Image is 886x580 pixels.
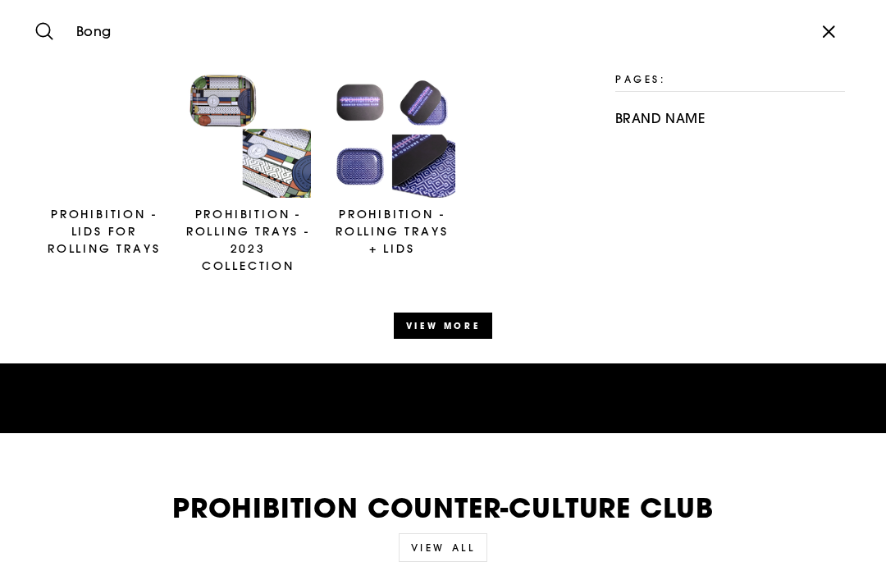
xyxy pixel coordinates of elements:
[41,71,167,263] a: PROHIBITION - LIDS FOR ROLLING TRAYS
[399,533,488,562] a: View all
[615,71,845,92] p: Pages:
[615,110,705,126] a: BRAND NAME
[406,320,480,331] small: View more
[33,495,853,522] h2: PROHIBITION COUNTER-CULTURE CLUB
[185,206,312,275] div: PROHIBITION - ROLLING TRAYS - 2023 COLLECTION
[41,206,167,258] div: PROHIBITION - LIDS FOR ROLLING TRAYS
[185,71,312,280] a: PROHIBITION - ROLLING TRAYS - 2023 COLLECTION
[329,71,455,263] a: PROHIBITION - ROLLING TRAYS + LIDS
[394,313,492,339] button: View more
[329,206,455,258] div: PROHIBITION - ROLLING TRAYS + LIDS
[68,12,804,51] input: Search our store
